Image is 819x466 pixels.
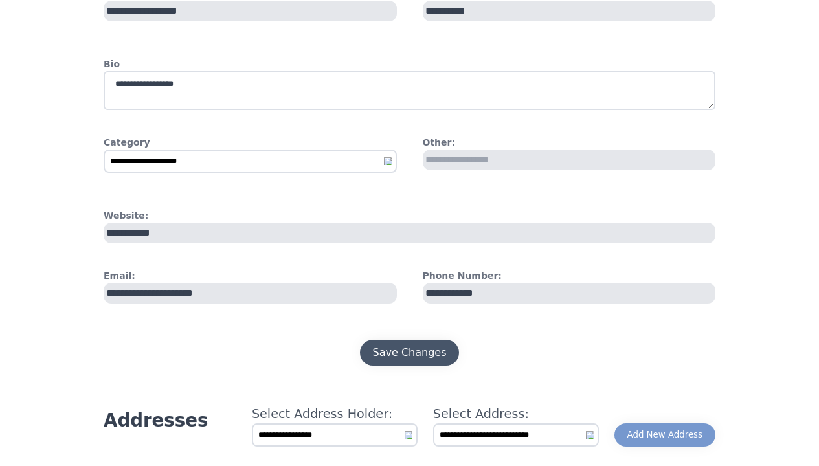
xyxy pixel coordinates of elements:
h4: Category [104,136,397,150]
h4: Email: [104,269,397,283]
h4: Select Address: [433,405,599,423]
h4: Bio [104,58,715,71]
h4: Website: [104,209,715,223]
button: Add New Address [614,423,715,447]
button: Save Changes [360,340,460,366]
div: Add New Address [627,428,702,441]
h4: Select Address Holder: [252,405,418,423]
h3: Addresses [104,409,208,432]
h4: Phone Number: [423,269,716,283]
h4: Other: [423,136,716,150]
div: Save Changes [373,345,447,361]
